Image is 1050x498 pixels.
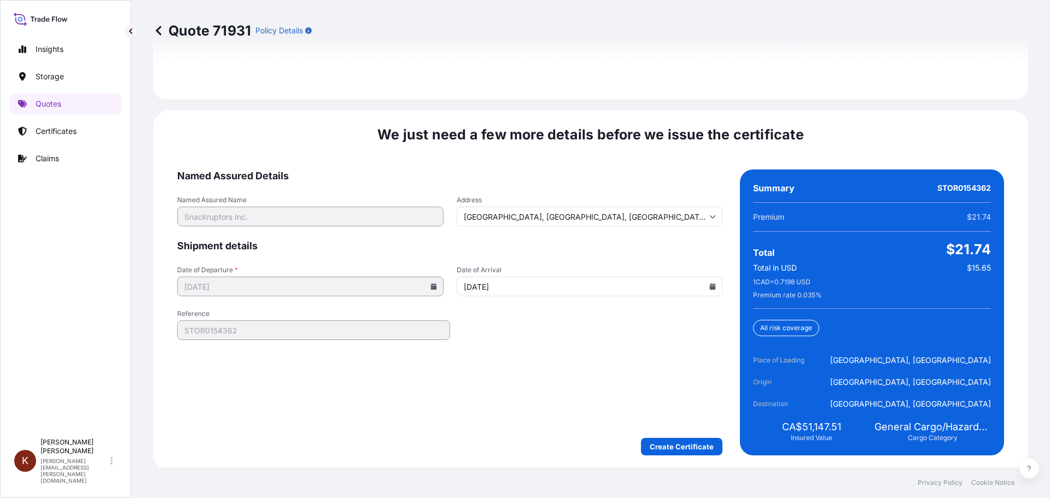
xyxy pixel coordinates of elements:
a: Certificates [9,120,122,142]
span: Cargo Category [908,433,958,442]
span: CA$51,147.51 [782,420,841,433]
input: mm/dd/yyyy [457,277,723,296]
a: Storage [9,66,122,87]
p: Storage [36,71,64,82]
span: $21.74 [967,212,991,222]
input: mm/dd/yyyy [177,277,444,296]
p: Claims [36,153,59,164]
p: Insights [36,44,63,55]
span: We just need a few more details before we issue the certificate [377,126,804,143]
a: Insights [9,38,122,60]
p: Certificates [36,126,77,137]
span: Named Assured Details [177,169,722,183]
span: Premium [753,212,784,222]
span: Place of Loading [753,355,814,366]
span: [GEOGRAPHIC_DATA], [GEOGRAPHIC_DATA] [830,377,991,388]
span: Origin [753,377,814,388]
span: $21.74 [946,241,991,258]
span: Date of Departure [177,266,444,274]
span: Premium rate 0.035 % [753,291,822,300]
p: Create Certificate [650,441,714,452]
a: Privacy Policy [918,478,962,487]
button: Create Certificate [641,438,722,455]
span: Reference [177,309,450,318]
p: Quotes [36,98,61,109]
p: Policy Details [255,25,303,36]
span: Total in USD [753,262,797,273]
span: Named Assured Name [177,196,444,204]
span: 1 CAD = 0.7198 USD [753,278,810,286]
input: Your internal reference [177,320,450,340]
span: General Cargo/Hazardous Material [874,420,991,433]
p: [PERSON_NAME] [PERSON_NAME] [40,438,108,455]
span: Total [753,247,774,258]
a: Quotes [9,93,122,115]
span: [GEOGRAPHIC_DATA], [GEOGRAPHIC_DATA] [830,399,991,409]
span: Summary [753,183,795,194]
p: [PERSON_NAME][EMAIL_ADDRESS][PERSON_NAME][DOMAIN_NAME] [40,458,108,484]
span: Insured Value [791,433,832,442]
span: Destination [753,399,814,409]
p: Quote 71931 [153,22,251,39]
span: STOR0154362 [937,183,991,194]
span: Date of Arrival [457,266,723,274]
span: Address [457,196,723,204]
input: Cargo owner address [457,207,723,226]
a: Claims [9,148,122,169]
span: K [22,455,28,466]
span: Shipment details [177,239,722,253]
span: $15.65 [967,262,991,273]
div: All risk coverage [753,320,819,336]
a: Cookie Notice [971,478,1015,487]
span: [GEOGRAPHIC_DATA], [GEOGRAPHIC_DATA] [830,355,991,366]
